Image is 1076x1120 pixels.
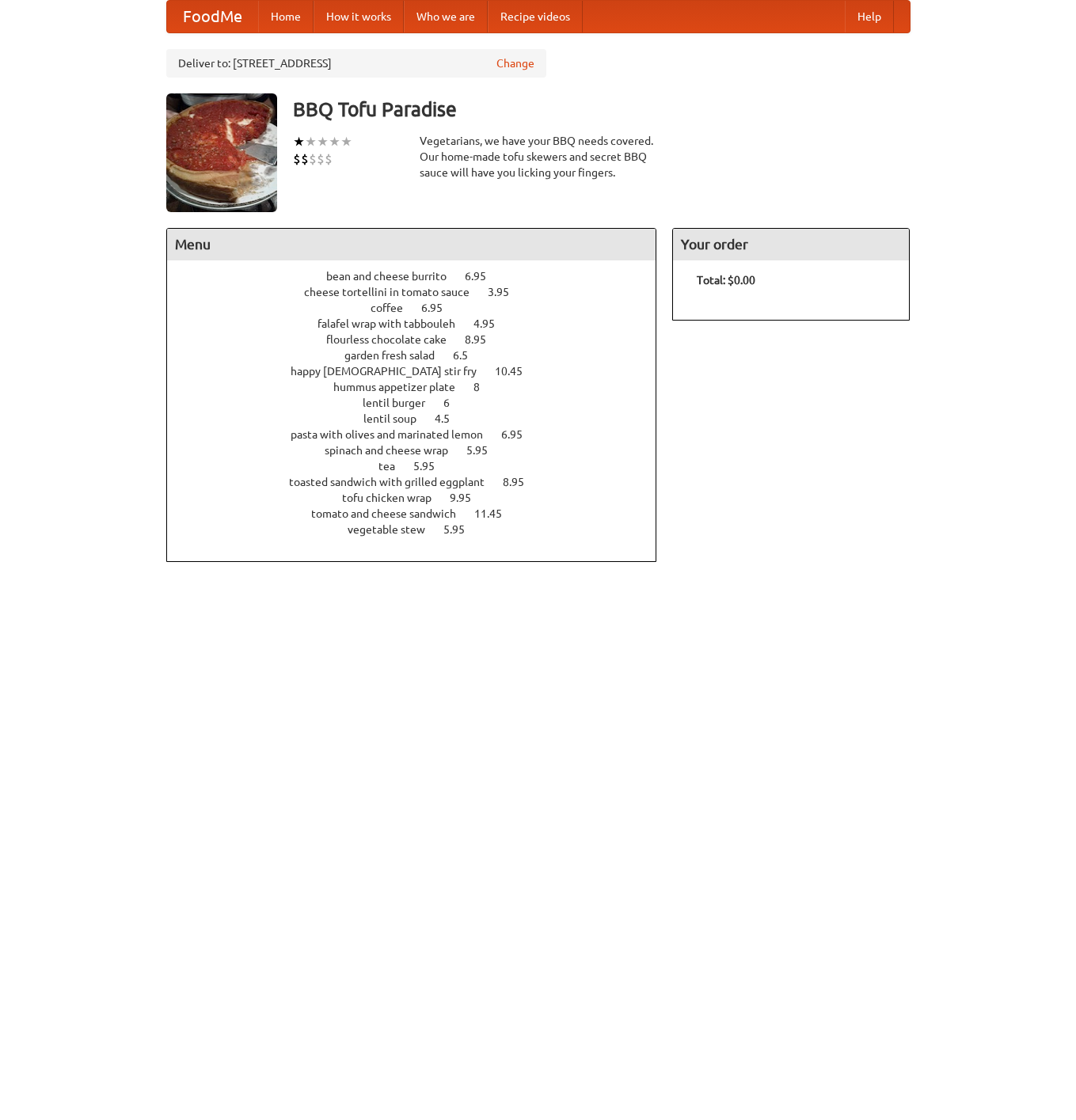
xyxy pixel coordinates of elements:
[420,133,657,180] div: Vegetarians, we have your BBQ needs covered. Our home-made tofu skewers and secret BBQ sauce will...
[326,270,515,283] a: bean and cheese burrito 6.95
[317,317,524,330] a: falafel wrap with tabbouleh 4.95
[291,428,552,441] a: pasta with olives and marinated lemon 6.95
[304,286,538,298] a: cheese tortellini in tomato sauce 3.95
[340,133,352,150] li: ★
[465,333,502,346] span: 8.95
[413,460,451,473] span: 5.95
[450,492,487,504] span: 9.95
[342,492,500,504] a: tofu chicken wrap 9.95
[258,1,314,32] a: Home
[488,286,525,298] span: 3.95
[673,229,909,260] h4: Your order
[501,428,538,441] span: 6.95
[309,150,317,168] li: $
[474,507,518,520] span: 11.45
[488,1,583,32] a: Recipe videos
[304,286,485,298] span: cheese tortellini in tomato sauce
[305,133,317,150] li: ★
[293,150,301,168] li: $
[289,476,553,488] a: toasted sandwich with grilled eggplant 8.95
[311,507,531,520] a: tomato and cheese sandwich 11.45
[348,523,494,536] a: vegetable stew 5.95
[166,49,546,78] div: Deliver to: [STREET_ADDRESS]
[363,412,432,425] span: lentil soup
[325,444,517,457] a: spinach and cheese wrap 5.95
[325,444,464,457] span: spinach and cheese wrap
[453,349,484,362] span: 6.5
[378,460,464,473] a: tea 5.95
[443,397,466,409] span: 6
[329,133,340,150] li: ★
[317,317,471,330] span: falafel wrap with tabbouleh
[344,349,451,362] span: garden fresh salad
[371,302,419,314] span: coffee
[697,274,755,287] b: Total: $0.00
[495,365,538,378] span: 10.45
[167,1,258,32] a: FoodMe
[291,365,492,378] span: happy [DEMOGRAPHIC_DATA] stir fry
[503,476,540,488] span: 8.95
[326,333,462,346] span: flourless chocolate cake
[363,397,479,409] a: lentil burger 6
[291,428,499,441] span: pasta with olives and marinated lemon
[326,333,515,346] a: flourless chocolate cake 8.95
[371,302,472,314] a: coffee 6.95
[342,492,447,504] span: tofu chicken wrap
[435,412,466,425] span: 4.5
[167,229,656,260] h4: Menu
[496,55,534,71] a: Change
[363,397,441,409] span: lentil burger
[466,444,504,457] span: 5.95
[317,150,325,168] li: $
[291,365,552,378] a: happy [DEMOGRAPHIC_DATA] stir fry 10.45
[293,133,305,150] li: ★
[473,381,496,393] span: 8
[289,476,500,488] span: toasted sandwich with grilled eggplant
[293,93,911,125] h3: BBQ Tofu Paradise
[311,507,472,520] span: tomato and cheese sandwich
[314,1,404,32] a: How it works
[325,150,333,168] li: $
[333,381,509,393] a: hummus appetizer plate 8
[348,523,441,536] span: vegetable stew
[404,1,488,32] a: Who we are
[378,460,411,473] span: tea
[166,93,277,212] img: angular.jpg
[333,381,471,393] span: hummus appetizer plate
[473,317,511,330] span: 4.95
[326,270,462,283] span: bean and cheese burrito
[301,150,309,168] li: $
[845,1,894,32] a: Help
[317,133,329,150] li: ★
[465,270,502,283] span: 6.95
[363,412,479,425] a: lentil soup 4.5
[443,523,481,536] span: 5.95
[344,349,497,362] a: garden fresh salad 6.5
[421,302,458,314] span: 6.95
